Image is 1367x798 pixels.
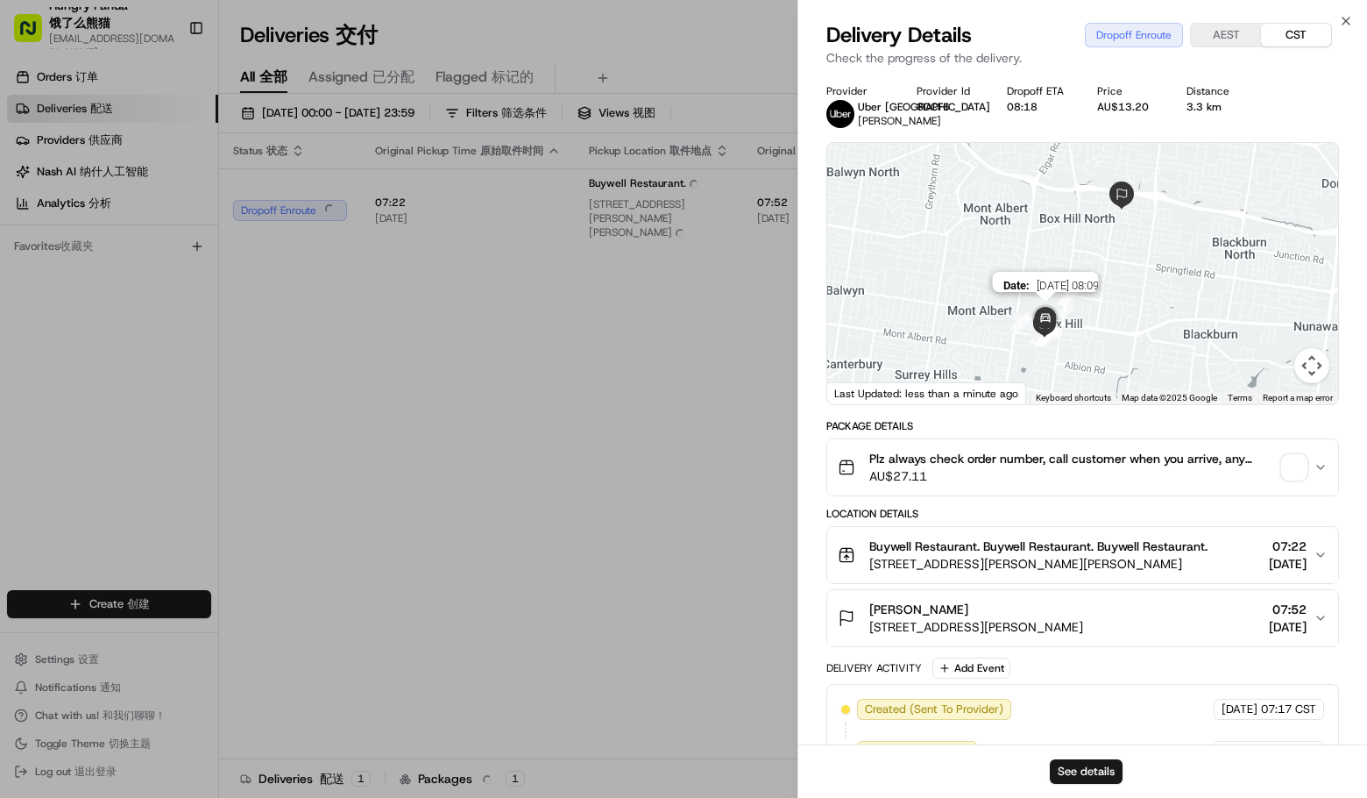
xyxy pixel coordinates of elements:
[869,601,968,618] span: [PERSON_NAME]
[826,100,854,128] img: uber-new-logo.jpeg
[1122,393,1217,403] span: Map data ©2025 Google
[858,100,990,114] span: Uber [GEOGRAPHIC_DATA]
[917,84,979,98] div: Provider Id
[18,228,117,242] div: Past conversations
[1222,702,1257,717] span: [DATE]
[932,658,1010,679] button: Add Event
[1261,702,1316,717] span: 07:17 CST
[826,661,922,675] div: Delivery Activity
[1059,286,1078,305] div: 2
[1269,555,1307,573] span: [DATE]
[1186,84,1249,98] div: Distance
[1261,744,1316,759] span: 07:17 CST
[18,167,49,199] img: 1736555255976-a54dd68f-1ca7-489b-9aae-adbdc363a1c4
[869,450,1275,467] span: Plz always check order number, call customer when you arrive, any delivery issues, Contact WhatsA...
[1186,100,1249,114] div: 3.3 km
[826,84,889,98] div: Provider
[1228,393,1252,403] a: Terms (opens in new tab)
[1055,298,1074,317] div: 1
[58,319,64,333] span: •
[124,434,212,448] a: Powered byPylon
[826,21,972,49] span: Delivery Details
[18,18,53,53] img: Nash
[272,224,319,246] button: See all
[37,167,68,199] img: 1753817452368-0c19585d-7be3-40d9-9a41-2dc781b3d1eb
[1097,100,1159,114] div: AU$13.20
[1057,286,1076,305] div: 3
[1097,84,1159,98] div: Price
[1269,618,1307,636] span: [DATE]
[827,590,1338,646] button: [PERSON_NAME][STREET_ADDRESS][PERSON_NAME]07:52[DATE]
[869,467,1275,485] span: AU$27.11
[155,272,196,286] span: 8月19日
[35,273,49,287] img: 1736555255976-a54dd68f-1ca7-489b-9aae-adbdc363a1c4
[869,618,1083,636] span: [STREET_ADDRESS][PERSON_NAME]
[869,555,1208,573] span: [STREET_ADDRESS][PERSON_NAME][PERSON_NAME]
[826,507,1339,521] div: Location Details
[832,381,889,404] img: Google
[1002,279,1029,292] span: Date :
[1261,24,1331,46] button: CST
[826,419,1339,433] div: Package Details
[54,272,142,286] span: [PERSON_NAME]
[11,385,141,417] a: 📗Knowledge Base
[35,392,134,410] span: Knowledge Base
[858,114,941,128] span: [PERSON_NAME]
[1007,100,1069,114] div: 08:18
[79,167,287,185] div: Start new chat
[1050,759,1123,784] button: See details
[18,394,32,408] div: 📗
[1269,601,1307,618] span: 07:52
[865,702,1003,717] span: Created (Sent To Provider)
[18,70,319,98] p: Welcome 👋
[79,185,241,199] div: We're available if you need us!
[826,49,1339,67] p: Check the progress of the delivery.
[148,394,162,408] div: 💻
[1294,348,1329,383] button: Map camera controls
[1007,84,1069,98] div: Dropoff ETA
[67,319,109,333] span: 8月15日
[917,100,950,114] button: 8DCF6
[46,113,289,132] input: Clear
[1222,744,1257,759] span: [DATE]
[145,272,152,286] span: •
[832,381,889,404] a: Open this area in Google Maps (opens a new window)
[1191,24,1261,46] button: AEST
[166,392,281,410] span: API Documentation
[865,744,969,759] span: Not Assigned Driver
[869,538,1208,555] span: Buywell Restaurant. Buywell Restaurant. Buywell Restaurant.
[1269,538,1307,555] span: 07:22
[174,435,212,448] span: Pylon
[298,173,319,194] button: Start new chat
[18,255,46,283] img: Bea Lacdao
[141,385,288,417] a: 💻API Documentation
[827,439,1338,495] button: Plz always check order number, call customer when you arrive, any delivery issues, Contact WhatsA...
[1010,312,1030,331] div: 5
[1263,393,1333,403] a: Report a map error
[1036,279,1098,292] span: [DATE] 08:09
[827,382,1026,404] div: Last Updated: less than a minute ago
[1036,392,1111,404] button: Keyboard shortcuts
[827,527,1338,583] button: Buywell Restaurant. Buywell Restaurant. Buywell Restaurant.[STREET_ADDRESS][PERSON_NAME][PERSON_N...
